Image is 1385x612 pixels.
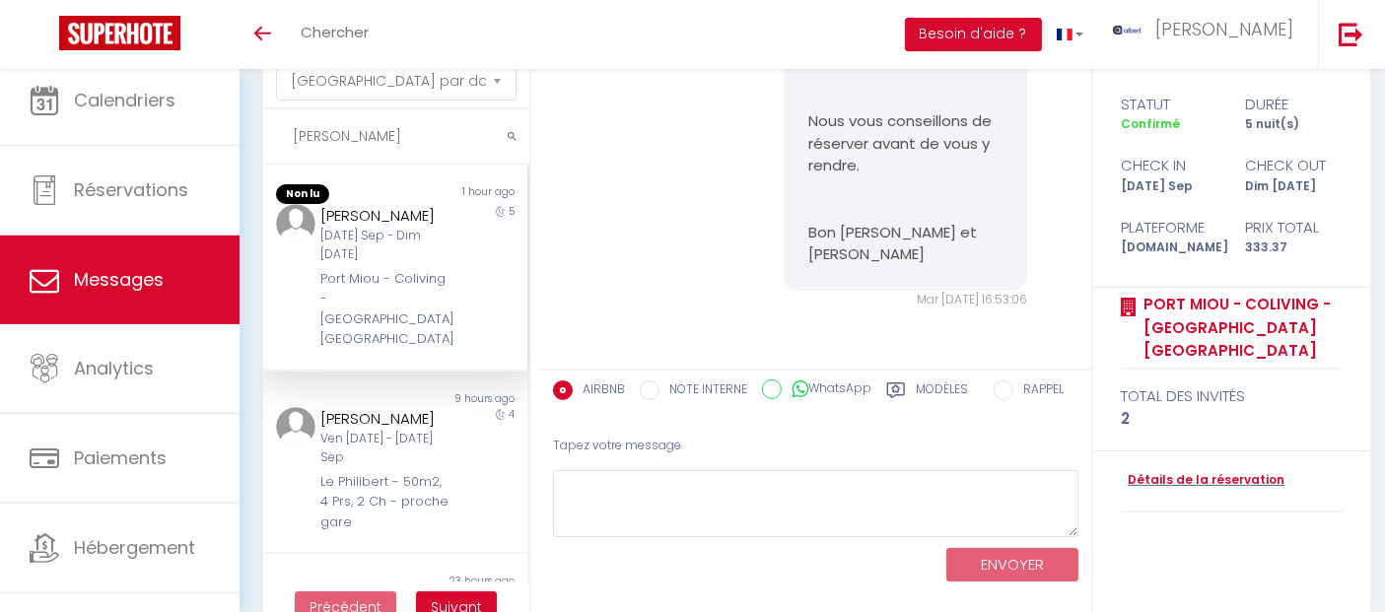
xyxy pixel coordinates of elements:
[395,184,527,204] div: 1 hour ago
[59,16,180,50] img: Super Booking
[74,445,167,470] span: Paiements
[395,391,527,407] div: 9 hours ago
[1232,238,1355,257] div: 333.37
[16,8,75,67] button: Ouvrir le widget de chat LiveChat
[276,204,315,243] img: ...
[276,407,315,446] img: ...
[1113,26,1143,34] img: ...
[1121,115,1180,132] span: Confirmé
[320,269,449,350] div: Port Miou - Coliving - [GEOGRAPHIC_DATA] [GEOGRAPHIC_DATA]
[1108,177,1231,196] div: [DATE] Sep
[784,291,1027,309] div: Mar [DATE] 16:53:06
[74,177,188,202] span: Réservations
[320,407,449,431] div: [PERSON_NAME]
[263,109,529,165] input: Rechercher un mot clé
[320,227,449,264] div: [DATE] Sep - Dim [DATE]
[320,204,449,228] div: [PERSON_NAME]
[1232,93,1355,116] div: durée
[1108,154,1231,177] div: check in
[74,535,195,560] span: Hébergement
[395,574,527,589] div: 23 hours ago
[301,22,369,42] span: Chercher
[1137,293,1343,363] a: Port Miou - Coliving - [GEOGRAPHIC_DATA] [GEOGRAPHIC_DATA]
[1121,384,1343,408] div: total des invités
[74,356,154,380] span: Analytics
[1339,22,1363,46] img: logout
[509,204,515,219] span: 5
[320,430,449,467] div: Ven [DATE] - [DATE] Sep
[74,88,175,112] span: Calendriers
[1232,216,1355,239] div: Prix total
[905,18,1042,51] button: Besoin d'aide ?
[782,379,871,401] label: WhatsApp
[1121,407,1343,431] div: 2
[1108,93,1231,116] div: statut
[276,184,329,204] span: Non lu
[946,548,1078,582] button: ENVOYER
[1155,17,1293,41] span: [PERSON_NAME]
[1013,380,1064,402] label: RAPPEL
[573,380,625,402] label: AIRBNB
[74,267,164,292] span: Messages
[1232,177,1355,196] div: Dim [DATE]
[1108,216,1231,239] div: Plateforme
[1121,471,1284,490] a: Détails de la réservation
[509,407,515,422] span: 4
[659,380,747,402] label: NOTE INTERNE
[1108,238,1231,257] div: [DOMAIN_NAME]
[320,472,449,532] div: Le Philibert - 50m2, 4 Prs, 2 Ch - proche gare
[553,422,1078,470] div: Tapez votre message
[916,380,968,405] label: Modèles
[1232,115,1355,134] div: 5 nuit(s)
[1232,154,1355,177] div: check out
